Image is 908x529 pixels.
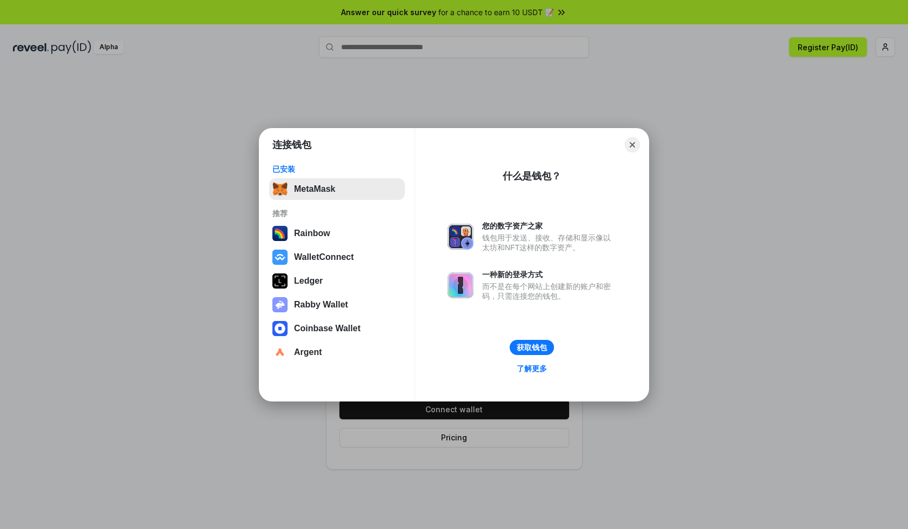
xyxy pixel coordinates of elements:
[294,276,323,286] div: Ledger
[269,294,405,316] button: Rabby Wallet
[272,164,402,174] div: 已安装
[269,178,405,200] button: MetaMask
[482,233,616,252] div: 钱包用于发送、接收、存储和显示像以太坊和NFT这样的数字资产。
[503,170,561,183] div: 什么是钱包？
[269,223,405,244] button: Rainbow
[272,345,288,360] img: svg+xml,%3Csvg%20width%3D%2228%22%20height%3D%2228%22%20viewBox%3D%220%200%2028%2028%22%20fill%3D...
[517,364,547,373] div: 了解更多
[517,343,547,352] div: 获取钱包
[448,272,473,298] img: svg+xml,%3Csvg%20xmlns%3D%22http%3A%2F%2Fwww.w3.org%2F2000%2Fsvg%22%20fill%3D%22none%22%20viewBox...
[272,182,288,197] img: svg+xml,%3Csvg%20fill%3D%22none%22%20height%3D%2233%22%20viewBox%3D%220%200%2035%2033%22%20width%...
[272,297,288,312] img: svg+xml,%3Csvg%20xmlns%3D%22http%3A%2F%2Fwww.w3.org%2F2000%2Fsvg%22%20fill%3D%22none%22%20viewBox...
[269,341,405,363] button: Argent
[269,318,405,339] button: Coinbase Wallet
[510,361,553,376] a: 了解更多
[272,138,311,151] h1: 连接钱包
[294,252,354,262] div: WalletConnect
[272,209,402,218] div: 推荐
[482,282,616,301] div: 而不是在每个网站上创建新的账户和密码，只需连接您的钱包。
[294,184,335,194] div: MetaMask
[482,221,616,231] div: 您的数字资产之家
[272,273,288,289] img: svg+xml,%3Csvg%20xmlns%3D%22http%3A%2F%2Fwww.w3.org%2F2000%2Fsvg%22%20width%3D%2228%22%20height%3...
[294,324,360,333] div: Coinbase Wallet
[272,250,288,265] img: svg+xml,%3Csvg%20width%3D%2228%22%20height%3D%2228%22%20viewBox%3D%220%200%2028%2028%22%20fill%3D...
[269,270,405,292] button: Ledger
[272,226,288,241] img: svg+xml,%3Csvg%20width%3D%22120%22%20height%3D%22120%22%20viewBox%3D%220%200%20120%20120%22%20fil...
[510,340,554,355] button: 获取钱包
[625,137,640,152] button: Close
[448,224,473,250] img: svg+xml,%3Csvg%20xmlns%3D%22http%3A%2F%2Fwww.w3.org%2F2000%2Fsvg%22%20fill%3D%22none%22%20viewBox...
[294,300,348,310] div: Rabby Wallet
[294,347,322,357] div: Argent
[269,246,405,268] button: WalletConnect
[294,229,330,238] div: Rainbow
[482,270,616,279] div: 一种新的登录方式
[272,321,288,336] img: svg+xml,%3Csvg%20width%3D%2228%22%20height%3D%2228%22%20viewBox%3D%220%200%2028%2028%22%20fill%3D...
